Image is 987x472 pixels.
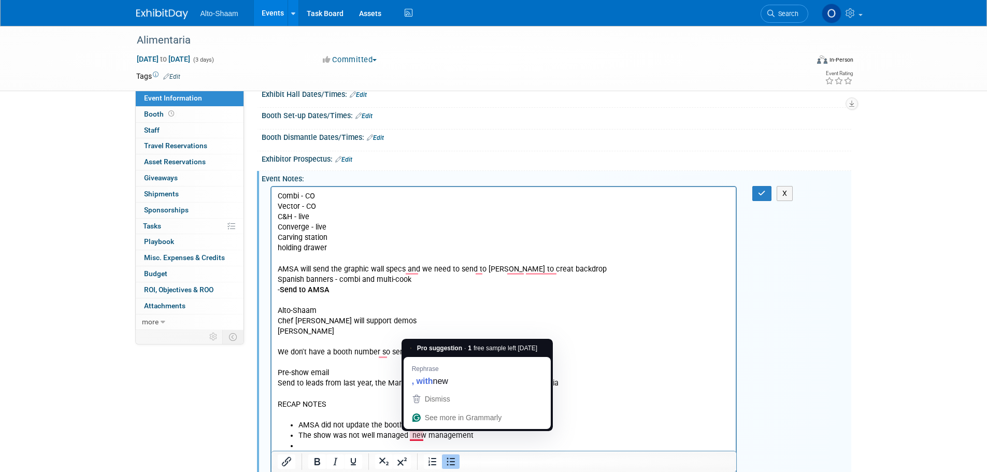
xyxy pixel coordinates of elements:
[159,55,168,63] span: to
[319,54,381,65] button: Committed
[262,108,851,121] div: Booth Set-up Dates/Times:
[350,91,367,98] a: Edit
[262,151,851,165] div: Exhibitor Prospectus:
[144,126,160,134] span: Staff
[136,266,244,282] a: Budget
[144,94,202,102] span: Event Information
[829,56,853,64] div: In-Person
[136,91,244,106] a: Event Information
[144,285,213,294] span: ROI, Objectives & ROO
[136,71,180,81] td: Tags
[424,454,441,469] button: Numbered list
[747,54,854,69] div: Event Format
[825,71,853,76] div: Event Rating
[822,4,841,23] img: Olivia Strasser
[355,112,373,120] a: Edit
[136,138,244,154] a: Travel Reservations
[308,454,326,469] button: Bold
[136,234,244,250] a: Playbook
[262,171,851,184] div: Event Notes:
[144,158,206,166] span: Asset Reservations
[136,154,244,170] a: Asset Reservations
[144,253,225,262] span: Misc. Expenses & Credits
[367,134,384,141] a: Edit
[136,54,191,64] span: [DATE] [DATE]
[777,186,793,201] button: X
[262,87,851,100] div: Exhibit Hall Dates/Times:
[222,330,244,344] td: Toggle Event Tabs
[136,282,244,298] a: ROI, Objectives & ROO
[393,454,411,469] button: Superscript
[136,170,244,186] a: Giveaways
[144,269,167,278] span: Budget
[136,123,244,138] a: Staff
[143,222,161,230] span: Tasks
[335,156,352,163] a: Edit
[201,9,238,18] span: Alto-Shaam
[761,5,808,23] a: Search
[163,73,180,80] a: Edit
[136,9,188,19] img: ExhibitDay
[136,314,244,330] a: more
[262,130,851,143] div: Booth Dismantle Dates/Times:
[136,250,244,266] a: Misc. Expenses & Credits
[144,141,207,150] span: Travel Reservations
[278,454,295,469] button: Insert/edit link
[144,237,174,246] span: Playbook
[136,203,244,218] a: Sponsorships
[144,206,189,214] span: Sponsorships
[375,454,393,469] button: Subscript
[144,110,176,118] span: Booth
[326,454,344,469] button: Italic
[205,330,223,344] td: Personalize Event Tab Strip
[345,454,362,469] button: Underline
[144,190,179,198] span: Shipments
[133,31,793,50] div: Alimentaria
[136,107,244,122] a: Booth
[775,10,798,18] span: Search
[166,110,176,118] span: Booth not reserved yet
[142,318,159,326] span: more
[144,302,185,310] span: Attachments
[136,187,244,202] a: Shipments
[442,454,460,469] button: Bullet list
[144,174,178,182] span: Giveaways
[136,219,244,234] a: Tasks
[136,298,244,314] a: Attachments
[817,55,827,64] img: Format-Inperson.png
[192,56,214,63] span: (3 days)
